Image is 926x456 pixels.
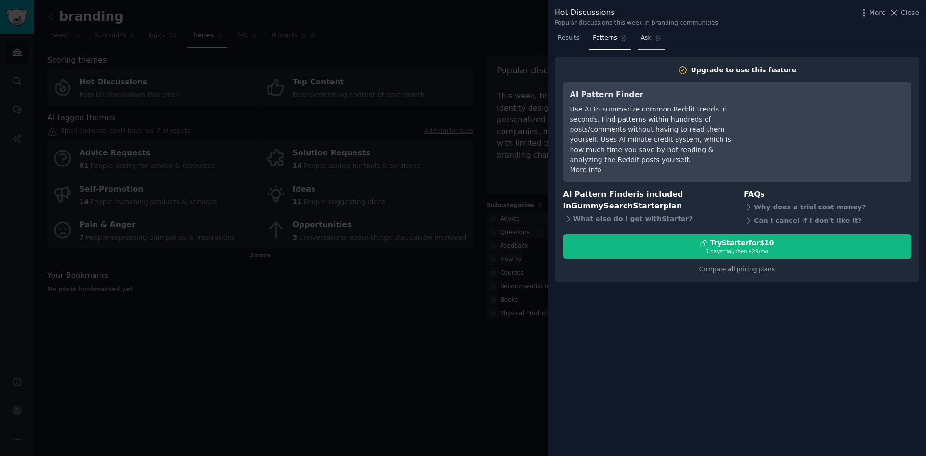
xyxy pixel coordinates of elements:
div: Why does a trial cost money? [744,200,911,214]
button: TryStarterfor$107 daystrial, then $29/mo [563,234,911,259]
div: Upgrade to use this feature [691,65,797,75]
div: Hot Discussions [555,7,718,19]
h3: AI Pattern Finder is included in plan [563,189,731,212]
iframe: YouTube video player [760,89,904,161]
span: Ask [641,34,652,42]
div: 7 days trial, then $ 29 /mo [564,248,911,255]
div: Use AI to summarize common Reddit trends in seconds. Find patterns within hundreds of posts/comme... [570,104,746,165]
div: Can I cancel if I don't like it? [744,214,911,227]
div: What else do I get with Starter ? [563,212,731,226]
span: GummySearch Starter [571,201,663,210]
span: Close [901,8,919,18]
button: Close [889,8,919,18]
a: Patterns [589,30,630,50]
h3: AI Pattern Finder [570,89,746,101]
span: Results [558,34,579,42]
a: Ask [638,30,665,50]
a: Results [555,30,583,50]
h3: FAQs [744,189,911,201]
div: Try Starter for $10 [710,238,774,248]
div: Popular discussions this week in branding communities [555,19,718,28]
span: Patterns [593,34,617,42]
span: More [869,8,886,18]
a: Compare all pricing plans [699,266,775,273]
button: More [859,8,886,18]
a: More info [570,166,601,174]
